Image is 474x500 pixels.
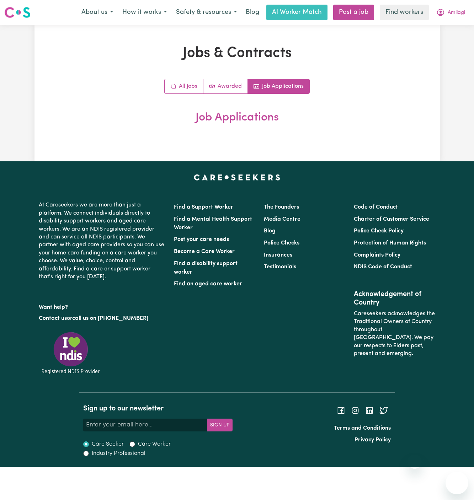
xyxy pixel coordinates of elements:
button: How it works [118,5,171,20]
iframe: Button to launch messaging window [446,472,468,494]
a: Post a job [333,5,374,20]
h2: Sign up to our newsletter [83,404,233,413]
a: Follow Careseekers on Twitter [379,408,388,413]
img: Registered NDIS provider [39,331,103,375]
iframe: Close message [408,455,422,469]
p: Want help? [39,301,165,311]
a: Contact us [39,316,67,321]
a: Careseekers logo [4,4,31,21]
h2: Acknowledgement of Country [354,290,435,307]
a: Blog [241,5,263,20]
a: Media Centre [264,216,300,222]
a: Active jobs [203,79,248,93]
h1: Jobs & Contracts [73,45,402,62]
a: Police Check Policy [354,228,404,234]
p: At Careseekers we are more than just a platform. We connect individuals directly to disability su... [39,198,165,284]
a: Privacy Policy [355,437,391,443]
a: The Founders [264,204,299,210]
a: Post your care needs [174,237,229,242]
a: Job applications [248,79,309,93]
span: Amilagi [448,9,465,17]
a: Blog [264,228,276,234]
a: Complaints Policy [354,252,400,258]
img: Careseekers logo [4,6,31,19]
a: Become a Care Worker [174,249,235,254]
a: Testimonials [264,264,296,270]
a: Find a Mental Health Support Worker [174,216,252,231]
a: Charter of Customer Service [354,216,429,222]
a: call us on [PHONE_NUMBER] [72,316,148,321]
a: Police Checks [264,240,299,246]
a: Find workers [380,5,429,20]
a: Find an aged care worker [174,281,242,287]
label: Care Seeker [92,440,124,448]
button: Subscribe [207,419,233,431]
a: NDIS Code of Conduct [354,264,412,270]
p: or [39,312,165,325]
a: Find a Support Worker [174,204,233,210]
a: Code of Conduct [354,204,398,210]
h2: Job Applications [73,111,402,124]
a: AI Worker Match [266,5,327,20]
a: Follow Careseekers on Instagram [351,408,360,413]
a: Protection of Human Rights [354,240,426,246]
button: My Account [432,5,470,20]
label: Industry Professional [92,449,145,458]
a: All jobs [165,79,203,93]
p: Careseekers acknowledges the Traditional Owners of Country throughout [GEOGRAPHIC_DATA]. We pay o... [354,307,435,360]
input: Enter your email here... [83,419,207,431]
label: Care Worker [138,440,171,448]
a: Insurances [264,252,292,258]
a: Careseekers home page [194,174,280,180]
a: Follow Careseekers on Facebook [337,408,345,413]
a: Follow Careseekers on LinkedIn [365,408,374,413]
button: Safety & resources [171,5,241,20]
a: Find a disability support worker [174,261,238,275]
a: Terms and Conditions [334,425,391,431]
button: About us [77,5,118,20]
